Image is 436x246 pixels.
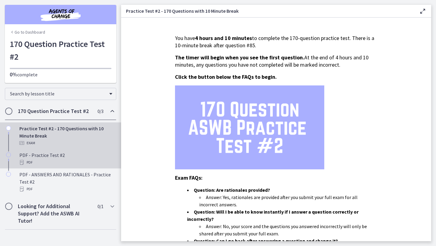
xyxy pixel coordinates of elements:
[199,194,377,208] li: Answer: Yes, rationales are provided after you submit your full exam for all incorrect answers.
[18,108,92,115] h2: 170 Question Practice Test #2
[10,38,111,63] h1: 170 Question Practice Test #2
[18,203,92,224] h2: Looking for Additional Support? Add the ASWB AI Tutor!
[19,185,114,193] div: PDF
[5,88,116,100] div: Search by lesson title
[194,187,270,193] strong: Question: Are rationales provided?
[175,35,374,49] span: You have to complete the 170-question practice test. There is a 10-minute break after question #85.
[97,203,103,210] span: 0 / 1
[19,151,114,166] div: PDF - Practice Test #2
[10,29,45,35] a: Go to Dashboard
[194,238,338,244] strong: Question: Can I go back after answering a question and change it?
[175,54,368,68] span: At the end of 4 hours and 10 minutes, any questions you have not completed will be marked incorrect.
[175,174,203,181] span: Exam FAQs:
[19,171,114,193] div: PDF - ANSWERS AND RATIONALES - Practice Test #2
[175,85,324,169] img: 2.png
[19,125,114,147] div: Practice Test #2 - 170 Questions with 10 Minute Break
[19,139,114,147] div: Exam
[24,7,97,22] img: Agents of Change
[10,71,17,78] span: 0%
[187,209,358,222] strong: Question: Will I be able to know instantly if I answer a question correctly or incorrectly?
[19,159,114,166] div: PDF
[126,7,409,15] h3: Practice Test #2 - 170 Questions with 10 Minute Break
[10,71,111,78] p: complete
[175,73,277,80] span: Click the button below the FAQs to begin.
[97,108,103,115] span: 0 / 3
[195,35,252,42] strong: 4 hours and 10 minutes
[175,54,304,61] span: The timer will begin when you see the first question.
[10,91,106,97] span: Search by lesson title
[199,223,377,237] li: Answer: No, your score and the questions you answered incorrectly will only be shared after you s...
